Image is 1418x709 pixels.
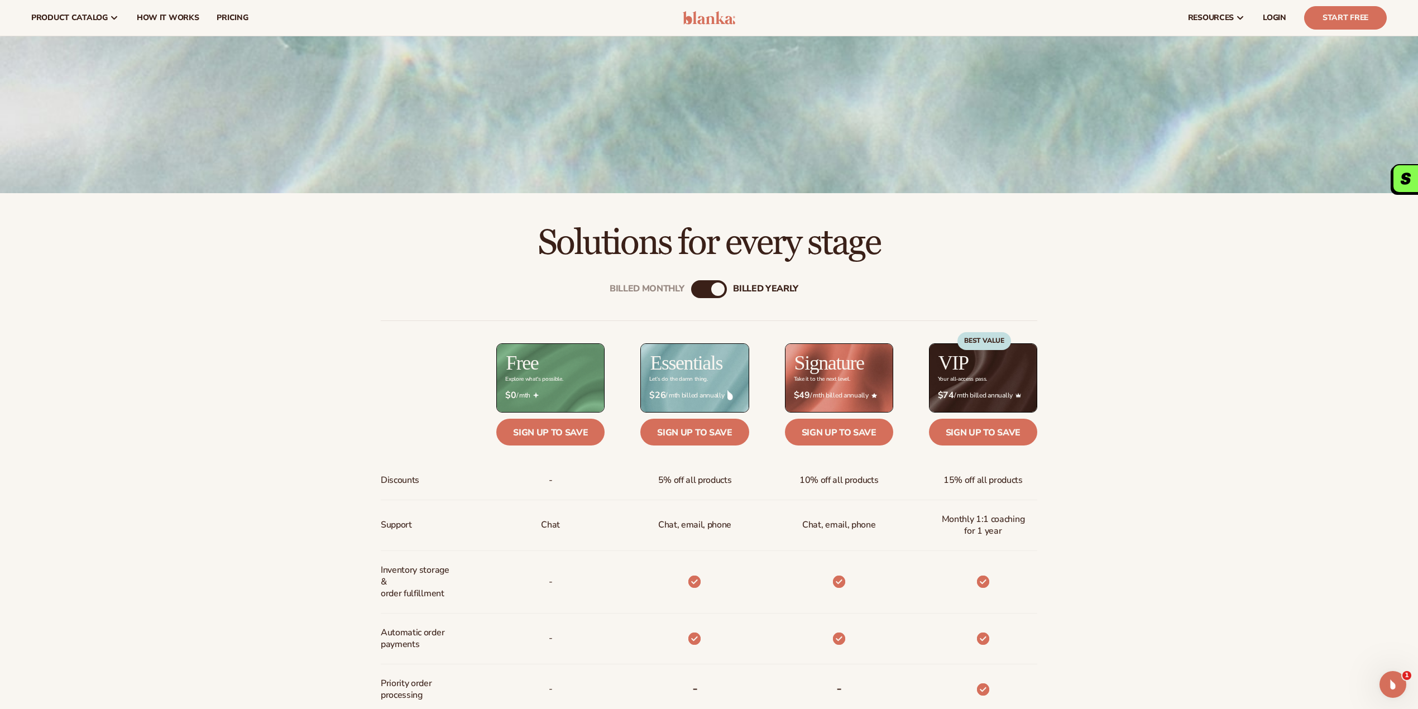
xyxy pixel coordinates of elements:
[938,390,1028,401] span: / mth billed annually
[505,376,563,382] div: Explore what's possible.
[794,376,850,382] div: Take it to the next level.
[549,470,553,491] span: -
[505,390,516,401] strong: $0
[957,332,1011,350] div: BEST VALUE
[802,515,875,535] span: Chat, email, phone
[650,353,722,373] h2: Essentials
[692,679,698,697] b: -
[1402,671,1411,680] span: 1
[938,390,954,401] strong: $74
[533,392,539,398] img: Free_Icon_bb6e7c7e-73f8-44bd-8ed0-223ea0fc522e.png
[794,353,864,373] h2: Signature
[541,515,560,535] p: Chat
[1304,6,1387,30] a: Start Free
[938,353,969,373] h2: VIP
[497,344,604,412] img: free_bg.png
[938,376,987,382] div: Your all-access pass.
[943,470,1023,491] span: 15% off all products
[381,560,455,603] span: Inventory storage & order fulfillment
[1188,13,1234,22] span: resources
[794,390,810,401] strong: $49
[381,622,455,655] span: Automatic order payments
[641,344,748,412] img: Essentials_BG_9050f826-5aa9-47d9-a362-757b82c62641.jpg
[549,679,553,700] span: -
[1015,392,1021,398] img: Crown_2d87c031-1b5a-4345-8312-a4356ddcde98.png
[1263,13,1286,22] span: LOGIN
[381,470,419,491] span: Discounts
[785,419,893,445] a: Sign up to save
[506,353,538,373] h2: Free
[658,470,732,491] span: 5% off all products
[381,515,412,535] span: Support
[31,224,1387,262] h2: Solutions for every stage
[785,344,893,412] img: Signature_BG_eeb718c8-65ac-49e3-a4e5-327c6aa73146.jpg
[727,390,733,400] img: drop.png
[549,572,553,592] p: -
[1379,671,1406,698] iframe: Intercom live chat
[649,390,740,401] span: / mth billed annually
[929,419,1037,445] a: Sign up to save
[217,13,248,22] span: pricing
[871,393,877,398] img: Star_6.png
[836,679,842,697] b: -
[31,13,108,22] span: product catalog
[799,470,879,491] span: 10% off all products
[381,673,455,706] span: Priority order processing
[640,419,749,445] a: Sign up to save
[930,344,1037,412] img: VIP_BG_199964bd-3653-43bc-8a67-789d2d7717b9.jpg
[938,509,1028,542] span: Monthly 1:1 coaching for 1 year
[496,419,605,445] a: Sign up to save
[649,390,665,401] strong: $26
[137,13,199,22] span: How It Works
[505,390,596,401] span: / mth
[683,11,736,25] img: logo
[658,515,731,535] p: Chat, email, phone
[733,284,798,294] div: billed Yearly
[549,628,553,649] span: -
[794,390,884,401] span: / mth billed annually
[649,376,707,382] div: Let’s do the damn thing.
[610,284,684,294] div: Billed Monthly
